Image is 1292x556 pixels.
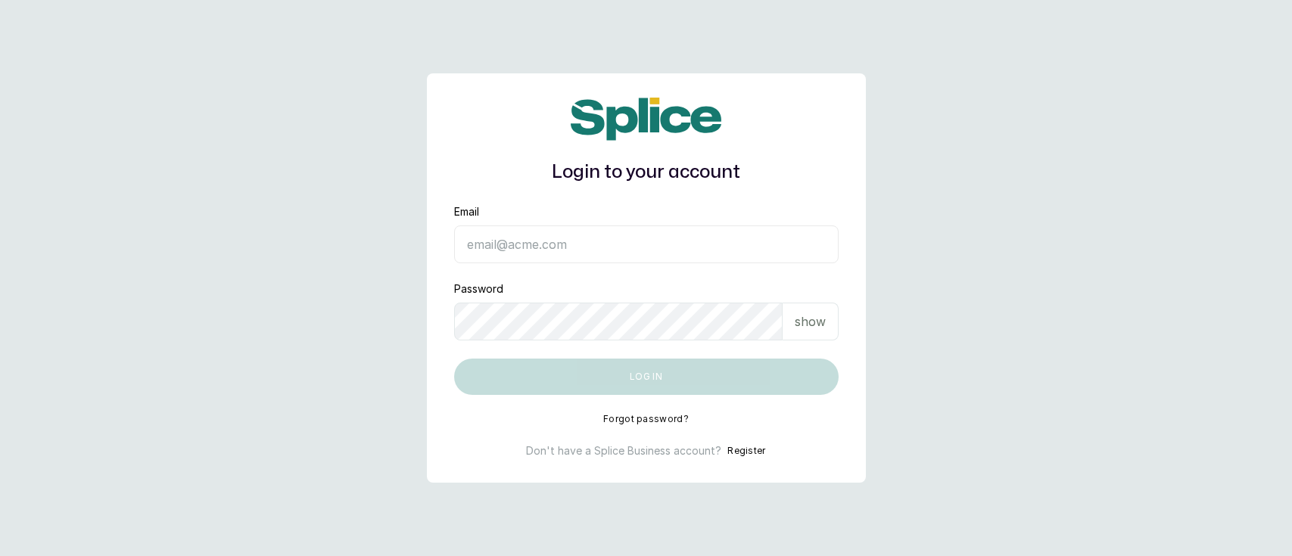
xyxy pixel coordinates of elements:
p: show [795,312,826,331]
label: Email [454,204,479,219]
button: Register [727,443,765,458]
h1: Login to your account [454,159,839,186]
label: Password [454,281,503,297]
p: Don't have a Splice Business account? [526,443,721,458]
input: email@acme.com [454,225,839,263]
button: Log in [454,359,839,395]
button: Forgot password? [603,413,689,425]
